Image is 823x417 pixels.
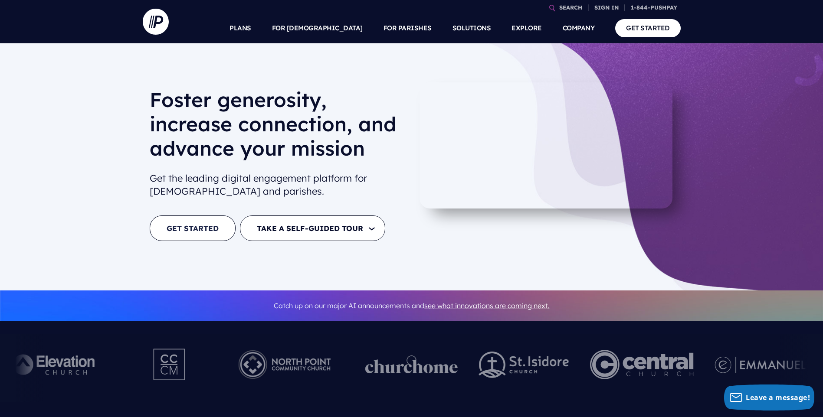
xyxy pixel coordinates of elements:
[230,13,251,43] a: PLANS
[150,296,674,316] p: Catch up on our major AI announcements and
[384,13,432,43] a: FOR PARISHES
[746,393,810,402] span: Leave a message!
[150,168,405,202] h2: Get the leading digital engagement platform for [DEMOGRAPHIC_DATA] and parishes.
[512,13,542,43] a: EXPLORE
[225,341,344,388] img: Pushpay_Logo__NorthPoint
[135,341,204,388] img: Pushpay_Logo__CCM
[615,19,681,37] a: GET STARTED
[150,215,236,241] a: GET STARTED
[240,215,385,241] button: TAKE A SELF-GUIDED TOUR
[150,88,405,167] h1: Foster generosity, increase connection, and advance your mission
[563,13,595,43] a: COMPANY
[424,301,550,310] a: see what innovations are coming next.
[365,355,458,374] img: pp_logos_1
[452,13,491,43] a: SOLUTIONS
[590,341,694,388] img: Central Church Henderson NV
[724,384,814,410] button: Leave a message!
[479,352,569,378] img: pp_logos_2
[272,13,363,43] a: FOR [DEMOGRAPHIC_DATA]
